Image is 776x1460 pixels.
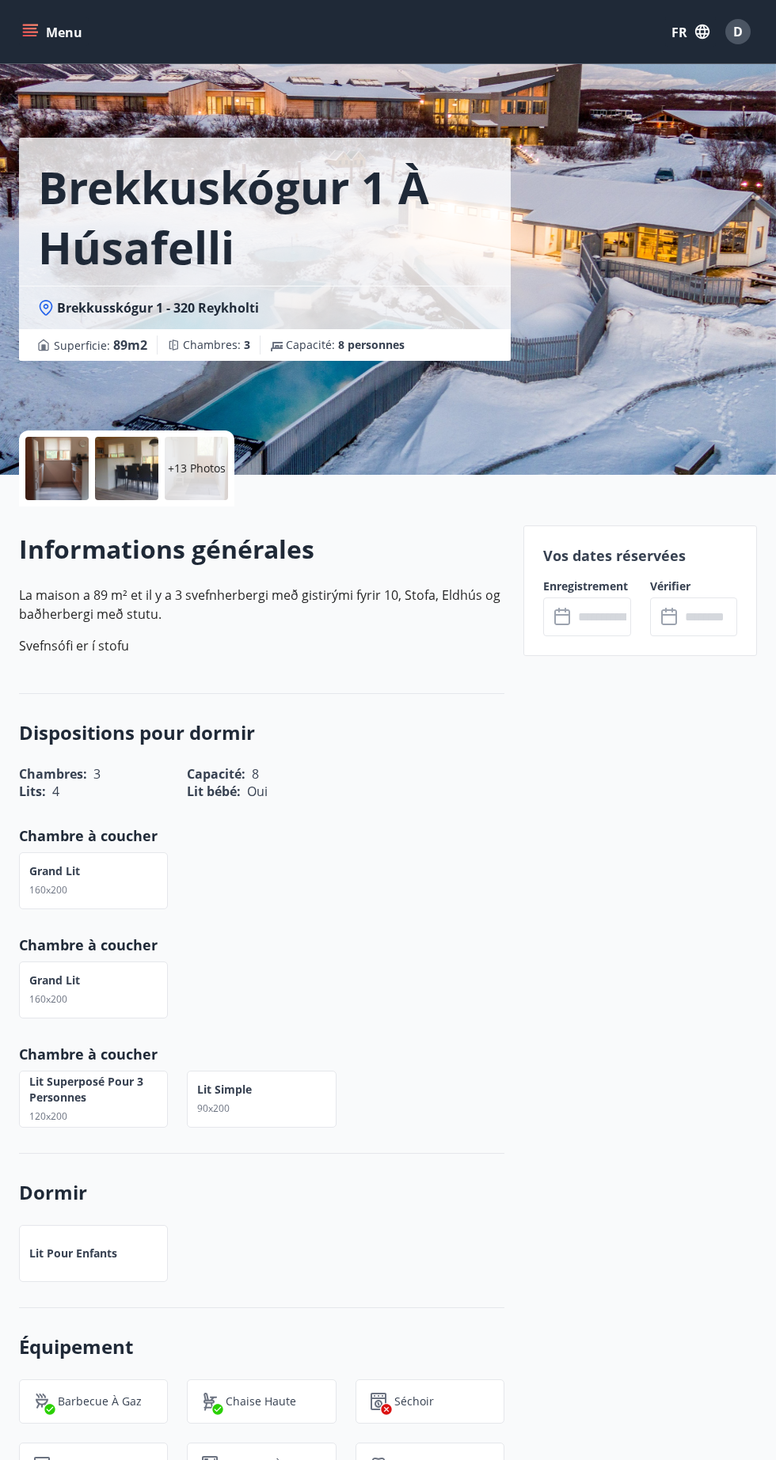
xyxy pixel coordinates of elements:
font: D [733,23,743,40]
font: 90x200 [197,1102,230,1115]
font: Grand lit [29,973,80,988]
font: Chambre à coucher [19,1045,158,1064]
font: Lit simple [197,1082,252,1097]
font: Chambre à coucher [19,935,158,954]
font: 8 personnes [338,337,405,352]
font: 89 [113,336,127,354]
font: Oui [247,783,268,800]
font: 3 [244,337,250,352]
font: Équipement [19,1333,133,1360]
font: m2 [127,336,147,354]
font: : [42,783,46,800]
font: Vos dates réservées [543,546,686,565]
font: Lits [19,783,42,800]
img: ZXjrS3QKesehq6nQAPjaRuRTI364z8ohTALB4wBr.svg [32,1392,51,1411]
button: D [719,13,757,51]
font: Superficie [54,338,107,353]
font: Grand lit [29,863,80,878]
font: FR [671,24,687,41]
font: Capacité [286,337,332,352]
font: Dormir [19,1179,87,1205]
font: Brekkuskógur 1 à Húsafelli [38,157,429,277]
font: Vérifier [650,578,690,593]
font: 120x200 [29,1109,67,1123]
font: : [107,338,110,353]
font: Chambre à coucher [19,826,158,845]
font: 160x200 [29,992,67,1006]
font: Informations générales [19,532,314,566]
font: Chambres [183,337,238,352]
font: Enregistrement [543,578,628,593]
font: Lit superposé pour 3 personnes [29,1074,143,1105]
font: 160x200 [29,883,67,897]
img: ro1VYixuww4Qdd7lsw8J65QhOwJZ1j2DOUyXo3Mt.svg [200,1392,219,1411]
font: 4 [52,783,59,800]
font: : [238,337,241,352]
button: menu [19,17,89,46]
font: Lit pour enfants [29,1246,117,1261]
font: Séchoir [394,1394,434,1409]
font: Barbecue à gaz [58,1394,142,1409]
font: : [332,337,335,352]
button: FR [665,17,716,47]
font: : [237,783,241,800]
font: +13 Photos [168,461,226,476]
font: Chaise haute [226,1394,296,1409]
font: Menu [46,24,82,41]
font: Dispositions pour dormir [19,719,255,745]
font: Lit bébé [187,783,237,800]
img: hddCLTAnxqFUMr1fxmbGG8zWilo2syolR0f9UjPn.svg [369,1392,388,1411]
font: Brekkusskógur 1 - 320 Reykholti [57,299,259,317]
font: Svefnsófi er í stofu [19,637,129,654]
font: La maison a 89 m² et il y a 3 svefnherbergi með gistirými fyrir 10, Stofa, Eldhús og baðherbergi ... [19,586,500,623]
